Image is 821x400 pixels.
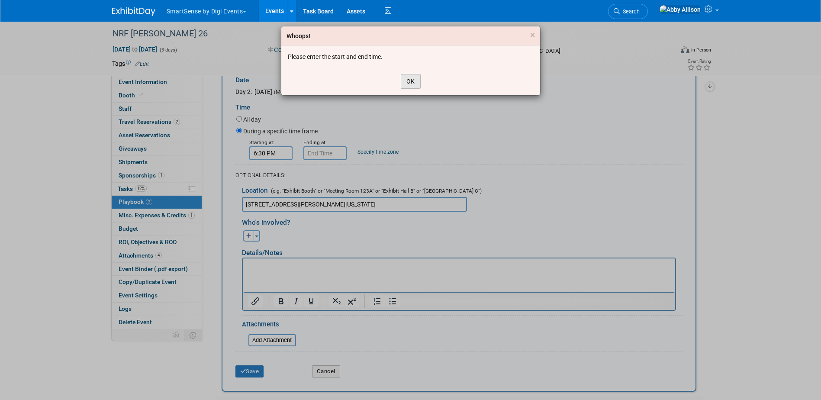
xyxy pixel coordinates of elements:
div: Whoops! [287,32,310,40]
body: Rich Text Area. Press ALT-0 for help. [5,3,428,12]
button: OK [401,74,421,89]
div: Please enter the start and end time. [288,52,534,61]
span: × [530,30,535,40]
button: Close [530,31,535,40]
